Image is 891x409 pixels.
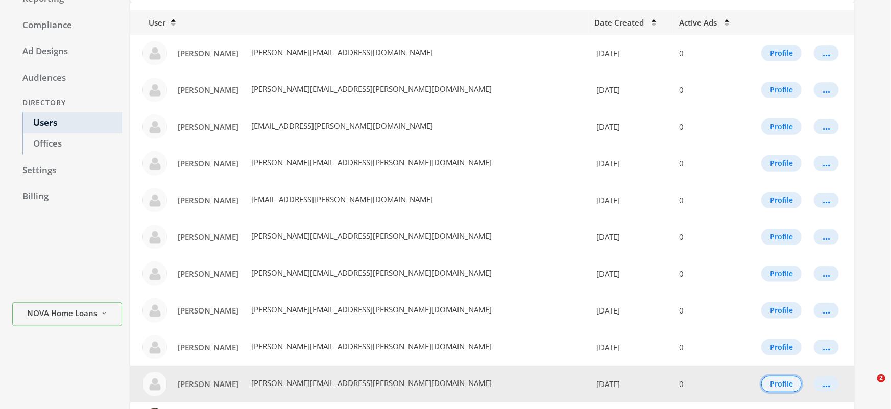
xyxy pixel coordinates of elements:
[171,81,245,100] a: [PERSON_NAME]
[249,194,433,204] span: [EMAIL_ADDRESS][PERSON_NAME][DOMAIN_NAME]
[814,266,839,281] button: ...
[142,372,167,396] img: Ben Comia profile
[171,154,245,173] a: [PERSON_NAME]
[178,195,238,205] span: [PERSON_NAME]
[142,114,167,139] img: Mark Sangster profile
[814,340,839,355] button: ...
[761,339,802,355] button: Profile
[142,261,167,286] img: Nadiyah Jones profile
[178,269,238,279] span: [PERSON_NAME]
[823,310,830,311] div: ...
[595,17,644,28] span: Date Created
[814,119,839,134] button: ...
[589,219,673,255] td: [DATE]
[136,17,165,28] span: User
[12,15,122,36] a: Compliance
[761,376,802,392] button: Profile
[249,157,492,167] span: [PERSON_NAME][EMAIL_ADDRESS][PERSON_NAME][DOMAIN_NAME]
[178,305,238,316] span: [PERSON_NAME]
[22,133,122,155] a: Offices
[12,67,122,89] a: Audiences
[761,45,802,61] button: Profile
[12,93,122,112] div: Directory
[249,378,492,388] span: [PERSON_NAME][EMAIL_ADDRESS][PERSON_NAME][DOMAIN_NAME]
[673,35,743,71] td: 0
[12,41,122,62] a: Ad Designs
[171,264,245,283] a: [PERSON_NAME]
[761,155,802,172] button: Profile
[178,122,238,132] span: [PERSON_NAME]
[249,47,433,57] span: [PERSON_NAME][EMAIL_ADDRESS][DOMAIN_NAME]
[589,145,673,182] td: [DATE]
[142,78,167,102] img: Dennis Schultz profile
[589,182,673,219] td: [DATE]
[589,366,673,402] td: [DATE]
[823,53,830,54] div: ...
[589,255,673,292] td: [DATE]
[249,121,433,131] span: [EMAIL_ADDRESS][PERSON_NAME][DOMAIN_NAME]
[673,219,743,255] td: 0
[142,151,167,176] img: Kathleen Martin profile
[673,145,743,182] td: 0
[171,301,245,320] a: [PERSON_NAME]
[823,163,830,164] div: ...
[814,229,839,245] button: ...
[589,108,673,145] td: [DATE]
[171,191,245,210] a: [PERSON_NAME]
[814,45,839,61] button: ...
[589,329,673,366] td: [DATE]
[171,117,245,136] a: [PERSON_NAME]
[673,71,743,108] td: 0
[761,302,802,319] button: Profile
[823,383,830,384] div: ...
[589,292,673,329] td: [DATE]
[761,229,802,245] button: Profile
[12,186,122,207] a: Billing
[673,329,743,366] td: 0
[142,41,167,65] img: Maria Stockbridge profile
[22,112,122,134] a: Users
[673,366,743,402] td: 0
[178,379,238,389] span: [PERSON_NAME]
[249,341,492,351] span: [PERSON_NAME][EMAIL_ADDRESS][PERSON_NAME][DOMAIN_NAME]
[178,85,238,95] span: [PERSON_NAME]
[178,158,238,169] span: [PERSON_NAME]
[823,347,830,348] div: ...
[823,236,830,237] div: ...
[823,273,830,274] div: ...
[142,335,167,359] img: Chris Fighera profile
[249,304,492,315] span: [PERSON_NAME][EMAIL_ADDRESS][PERSON_NAME][DOMAIN_NAME]
[178,48,238,58] span: [PERSON_NAME]
[673,255,743,292] td: 0
[814,156,839,171] button: ...
[814,303,839,318] button: ...
[178,342,238,352] span: [PERSON_NAME]
[814,82,839,98] button: ...
[142,298,167,323] img: Brad Henderson profile
[171,228,245,247] a: [PERSON_NAME]
[12,160,122,181] a: Settings
[589,71,673,108] td: [DATE]
[679,17,717,28] span: Active Ads
[27,307,97,319] span: NOVA Home Loans
[12,302,122,326] button: NOVA Home Loans
[171,44,245,63] a: [PERSON_NAME]
[142,225,167,249] img: Nikki Junium profile
[823,89,830,90] div: ...
[673,108,743,145] td: 0
[171,338,245,357] a: [PERSON_NAME]
[249,268,492,278] span: [PERSON_NAME][EMAIL_ADDRESS][PERSON_NAME][DOMAIN_NAME]
[761,266,802,282] button: Profile
[673,292,743,329] td: 0
[761,82,802,98] button: Profile
[877,374,885,382] span: 2
[178,232,238,242] span: [PERSON_NAME]
[814,193,839,208] button: ...
[249,84,492,94] span: [PERSON_NAME][EMAIL_ADDRESS][PERSON_NAME][DOMAIN_NAME]
[856,374,881,399] iframe: Intercom live chat
[761,192,802,208] button: Profile
[823,126,830,127] div: ...
[814,376,839,392] button: ...
[142,188,167,212] img: Samira Lopez profile
[761,118,802,135] button: Profile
